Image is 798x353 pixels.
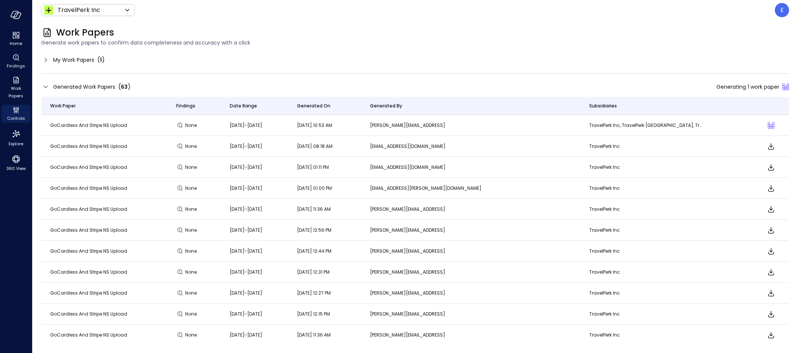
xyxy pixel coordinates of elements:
[768,122,774,129] div: Sliding puzzle loader
[50,185,127,191] span: GoCardless and Stripe NS Upload
[6,165,26,172] span: 360 View
[297,206,331,212] span: [DATE] 11:36 AM
[370,226,572,234] p: [PERSON_NAME][EMAIL_ADDRESS]
[185,247,199,255] span: None
[370,310,572,318] p: [PERSON_NAME][EMAIL_ADDRESS]
[370,289,572,297] p: [PERSON_NAME][EMAIL_ADDRESS]
[370,268,572,276] p: [PERSON_NAME][EMAIL_ADDRESS]
[297,122,332,128] span: [DATE] 10:53 AM
[176,102,195,110] span: Findings
[97,55,105,64] div: ( )
[589,226,701,234] p: TravelPerk Inc
[185,331,199,339] span: None
[297,269,330,275] span: [DATE] 12:31 PM
[50,143,127,149] span: GoCardless and Stripe NS Upload
[767,205,776,214] span: Download
[589,331,701,339] p: TravelPerk Inc
[370,185,572,192] p: [EMAIL_ADDRESS][PERSON_NAME][DOMAIN_NAME]
[185,185,199,192] span: None
[118,82,131,91] div: ( )
[185,122,199,129] span: None
[589,247,701,255] p: TravelPerk Inc
[768,122,774,129] div: Generating work paper
[370,122,572,129] p: [PERSON_NAME][EMAIL_ADDRESS]
[1,30,30,48] div: Home
[297,143,333,149] span: [DATE] 08:18 AM
[782,83,789,90] div: Sliding puzzle loader
[297,185,332,191] span: [DATE] 01:00 PM
[589,122,701,129] p: TravelPerk Inc, TravelPerk [GEOGRAPHIC_DATA], TravelPerk SLU
[780,6,784,15] p: E
[9,140,23,147] span: Explore
[4,85,27,100] span: Work Papers
[767,142,776,151] span: Download
[50,206,127,212] span: GoCardless and Stripe NS Upload
[121,83,128,91] span: 63
[185,143,199,150] span: None
[185,164,199,171] span: None
[767,226,776,235] span: Download
[297,164,329,170] span: [DATE] 01:11 PM
[767,331,776,340] span: Download
[230,290,262,296] span: [DATE]-[DATE]
[767,184,776,193] span: Download
[230,227,262,233] span: [DATE]-[DATE]
[50,122,127,128] span: GoCardless and Stripe NS Upload
[7,115,25,122] span: Controls
[1,75,30,100] div: Work Papers
[56,27,114,39] span: Work Papers
[589,310,701,318] p: TravelPerk Inc
[297,227,331,233] span: [DATE] 12:56 PM
[370,247,572,255] p: [PERSON_NAME][EMAIL_ADDRESS]
[767,310,776,319] span: Download
[185,226,199,234] span: None
[716,83,779,91] span: Generating 1 work paper
[185,289,199,297] span: None
[50,269,127,275] span: GoCardless and Stripe NS Upload
[767,163,776,172] span: Download
[589,143,701,150] p: TravelPerk Inc
[7,62,25,70] span: Findings
[1,153,30,173] div: 360 View
[370,331,572,339] p: [PERSON_NAME][EMAIL_ADDRESS]
[230,102,257,110] span: Date Range
[50,227,127,233] span: GoCardless and Stripe NS Upload
[230,311,262,317] span: [DATE]-[DATE]
[589,206,701,213] p: TravelPerk Inc
[775,3,789,17] div: Eleanor Yehudai
[50,248,127,254] span: GoCardless and Stripe NS Upload
[767,247,776,256] span: Download
[230,206,262,212] span: [DATE]-[DATE]
[50,290,127,296] span: GoCardless and Stripe NS Upload
[297,290,331,296] span: [DATE] 12:27 PM
[50,332,127,338] span: GoCardless and Stripe NS Upload
[370,143,572,150] p: [EMAIL_ADDRESS][DOMAIN_NAME]
[53,56,94,64] span: My Work Papers
[230,143,262,149] span: [DATE]-[DATE]
[1,52,30,70] div: Findings
[100,56,102,64] span: 1
[297,332,331,338] span: [DATE] 11:36 AM
[767,268,776,277] span: Download
[767,289,776,298] span: Download
[185,310,199,318] span: None
[370,206,572,213] p: [PERSON_NAME][EMAIL_ADDRESS]
[50,311,127,317] span: GoCardless and Stripe NS Upload
[297,311,330,317] span: [DATE] 12:15 PM
[230,122,262,128] span: [DATE]-[DATE]
[297,102,330,110] span: Generated On
[1,105,30,123] div: Controls
[230,185,262,191] span: [DATE]-[DATE]
[589,102,617,110] span: Subsidiaries
[589,289,701,297] p: TravelPerk Inc
[44,6,53,15] img: Icon
[370,164,572,171] p: [EMAIL_ADDRESS][DOMAIN_NAME]
[1,127,30,148] div: Explore
[41,39,789,47] span: Generate work papers to confirm data completeness and accuracy with a click
[50,102,76,110] span: Work Paper
[589,268,701,276] p: TravelPerk Inc
[10,40,22,47] span: Home
[230,269,262,275] span: [DATE]-[DATE]
[53,83,115,91] span: Generated Work Papers
[589,185,701,192] p: TravelPerk Inc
